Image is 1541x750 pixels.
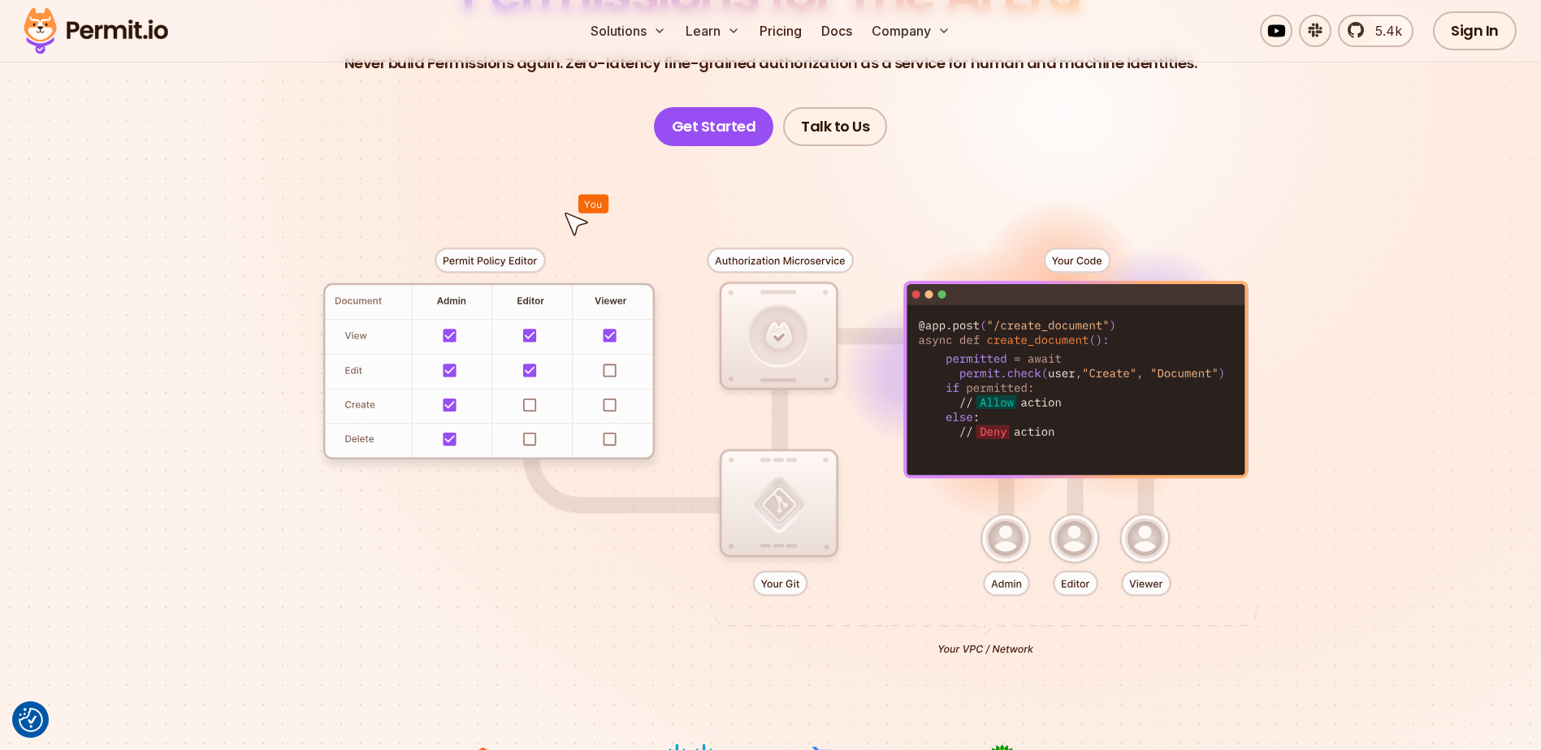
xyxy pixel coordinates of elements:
span: 5.4k [1366,21,1402,41]
a: Talk to Us [783,107,887,146]
img: Permit logo [16,3,175,58]
a: Pricing [753,15,808,47]
button: Company [865,15,957,47]
a: Get Started [654,107,774,146]
a: Sign In [1433,11,1517,50]
a: 5.4k [1338,15,1413,47]
img: Revisit consent button [19,708,43,732]
button: Solutions [584,15,673,47]
p: Never build Permissions again. Zero-latency fine-grained authorization as a service for human and... [344,52,1197,75]
button: Learn [679,15,747,47]
a: Docs [815,15,859,47]
button: Consent Preferences [19,708,43,732]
